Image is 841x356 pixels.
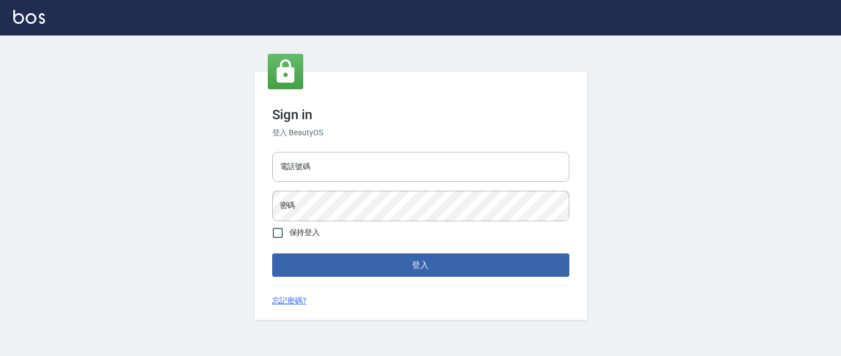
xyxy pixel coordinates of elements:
img: Logo [13,10,45,24]
span: 保持登入 [289,227,320,238]
button: 登入 [272,253,569,277]
h3: Sign in [272,107,569,123]
a: 忘記密碼? [272,295,307,307]
h6: 登入 BeautyOS [272,127,569,139]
